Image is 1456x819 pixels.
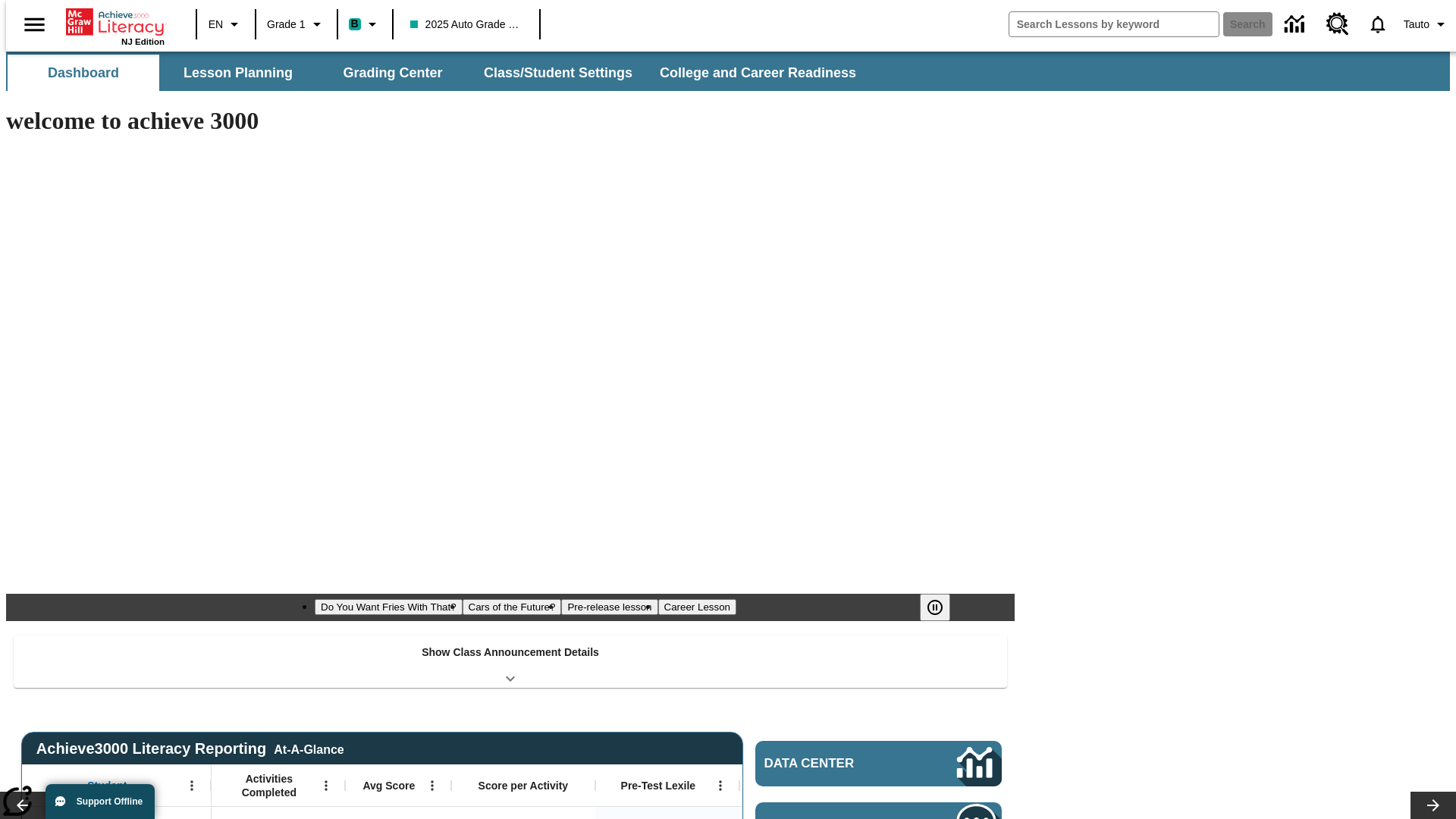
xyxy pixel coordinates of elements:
[315,774,337,797] button: Open Menu
[66,5,165,46] div: Home
[658,599,736,615] button: Slide 4 Career Lesson
[274,740,344,757] div: At-A-Glance
[14,635,1007,688] div: Show Class Announcement Details
[315,599,463,615] button: Slide 1 Do You Want Fries With That?
[180,774,203,797] button: Open Menu
[351,14,359,33] span: B
[1317,4,1358,45] a: Resource Center, Will open in new tab
[479,779,569,792] span: Score per Activity
[209,17,223,33] span: EN
[561,599,657,615] button: Slide 3 Pre-release lesson
[472,55,645,91] button: Class/Student Settings
[317,55,469,91] button: Grading Center
[77,796,143,807] span: Support Offline
[66,7,165,37] a: Home
[709,774,732,797] button: Open Menu
[6,12,221,26] body: Maximum 600 characters Press Escape to exit toolbar Press Alt + F10 to reach toolbar
[343,11,388,38] button: Boost Class color is teal. Change class color
[36,740,344,758] span: Achieve3000 Literacy Reporting
[45,784,155,819] button: Support Offline
[755,741,1002,786] a: Data Center
[219,772,319,799] span: Activities Completed
[267,17,306,33] span: Grade 1
[362,779,415,792] span: Avg Score
[920,594,965,621] div: Pause
[202,11,250,38] button: Language: EN, Select a language
[6,55,870,91] div: SubNavbar
[261,11,332,38] button: Grade: Grade 1, Select a grade
[1276,4,1317,45] a: Data Center
[1404,17,1429,33] span: Tauto
[920,594,950,621] button: Pause
[764,756,906,771] span: Data Center
[8,55,159,91] button: Dashboard
[6,52,1450,91] div: SubNavbar
[87,779,127,792] span: Student
[621,779,696,792] span: Pre-Test Lexile
[6,107,1015,135] h1: welcome to achieve 3000
[648,55,868,91] button: College and Career Readiness
[12,2,57,47] button: Open side menu
[121,37,165,46] span: NJ Edition
[1358,5,1398,44] a: Notifications
[1410,792,1456,819] button: Lesson carousel, Next
[410,17,522,33] span: 2025 Auto Grade 1 A
[463,599,562,615] button: Slide 2 Cars of the Future?
[1398,11,1456,38] button: Profile/Settings
[421,774,444,797] button: Open Menu
[162,55,314,91] button: Lesson Planning
[1009,12,1219,36] input: search field
[422,645,599,661] p: Show Class Announcement Details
